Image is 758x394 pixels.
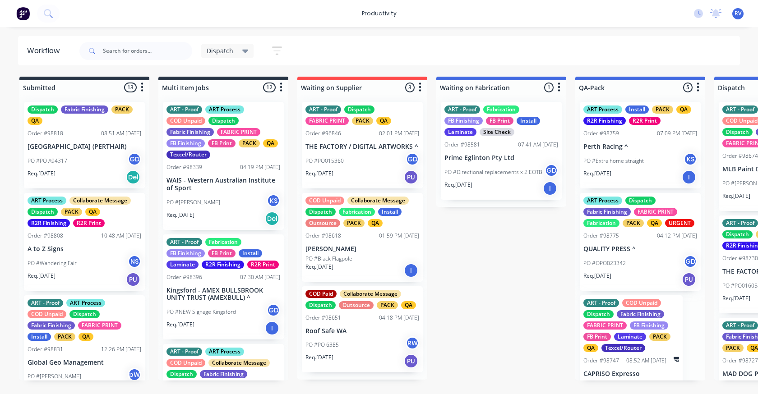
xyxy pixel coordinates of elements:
[376,117,391,125] div: QA
[339,208,375,216] div: Fabrication
[24,193,145,291] div: ART ProcessCollaborate MessageDispatchPACKQAR2R FinishingR2R PrintOrder #9880810:48 AM [DATE]A to...
[208,117,239,125] div: Dispatch
[518,141,558,149] div: 07:41 AM [DATE]
[722,192,750,200] p: Req. [DATE]
[265,321,279,335] div: I
[444,128,476,136] div: Laminate
[166,370,197,378] div: Dispatch
[444,154,558,162] p: Prime Eglinton Pty Ltd
[166,177,280,192] p: WAIS - Western Australian Institute of Sport
[28,208,58,216] div: Dispatch
[682,272,696,287] div: PU
[444,168,542,176] p: PO #Directional replacements x 2 EOTB
[339,301,374,309] div: Outsource
[517,117,540,125] div: Install
[28,219,70,227] div: R2R Finishing
[722,128,753,136] div: Dispatch
[78,321,121,330] div: FABRIC PRINT
[54,333,75,341] div: PACK
[378,208,402,216] div: Install
[722,105,758,114] div: ART - Proof
[583,219,619,227] div: Fabrication
[735,9,741,18] span: RV
[722,357,758,365] div: Order #98727
[28,157,67,165] p: PO #PO A94317
[85,208,100,216] div: QA
[166,151,210,159] div: Texcel/Router
[305,290,337,298] div: COD Paid
[28,345,63,353] div: Order #98831
[630,321,668,330] div: FB Finishing
[305,170,333,178] p: Req. [DATE]
[444,117,483,125] div: FB Finishing
[722,152,758,160] div: Order #98674
[163,102,284,230] div: ART - ProofART ProcessCOD UnpaidDispatchFabric FinishingFABRIC PRINTFB FinishingFB PrintPACKQATex...
[583,232,619,240] div: Order #98775
[247,261,279,269] div: R2R Print
[580,193,701,291] div: ART ProcessDispatchFabric FinishingFABRIC PRINTFabricationPACKQAURGENTOrder #9877504:12 PM [DATE]...
[305,105,341,114] div: ART - Proof
[205,348,244,356] div: ART Process
[28,359,141,367] p: Global Geo Management
[583,197,622,205] div: ART Process
[444,181,472,189] p: Req. [DATE]
[200,370,247,378] div: Fabric Finishing
[73,219,105,227] div: R2R Print
[722,344,744,352] div: PACK
[583,208,631,216] div: Fabric Finishing
[305,314,341,322] div: Order #98651
[305,232,341,240] div: Order #98618
[305,219,340,227] div: Outsource
[305,255,352,263] p: PO #Black Flagpole
[665,219,694,227] div: URGENT
[583,272,611,280] p: Req. [DATE]
[357,7,401,20] div: productivity
[657,129,697,137] div: 07:09 PM [DATE]
[583,321,627,330] div: FABRIC PRINT
[617,310,664,318] div: Fabric Finishing
[625,197,656,205] div: Dispatch
[24,102,145,188] div: DispatchFabric FinishingPACKQAOrder #9881808:51 AM [DATE][GEOGRAPHIC_DATA] (PERTHAIR)PO #PO A9431...
[305,301,336,309] div: Dispatch
[267,303,280,317] div: GD
[583,344,598,352] div: QA
[684,152,697,166] div: KS
[16,7,30,20] img: Factory
[79,333,93,341] div: QA
[486,117,513,125] div: FB Print
[28,117,42,125] div: QA
[305,197,344,205] div: COD Unpaid
[305,327,419,335] p: Roof Safe WA
[28,143,141,151] p: [GEOGRAPHIC_DATA] (PERTHAIR)
[208,359,270,367] div: Collaborate Message
[166,238,202,246] div: ART - Proof
[103,42,192,60] input: Search for orders...
[166,128,214,136] div: Fabric Finishing
[480,128,514,136] div: Site Check
[625,105,649,114] div: Install
[379,232,419,240] div: 01:59 PM [DATE]
[722,254,758,262] div: Order #98730
[126,272,140,287] div: PU
[583,370,679,378] p: CAPRISO Expresso
[649,333,670,341] div: PACK
[166,273,202,281] div: Order #98396
[305,117,349,125] div: FABRIC PRINT
[263,139,278,147] div: QA
[126,170,140,184] div: Del
[163,234,284,340] div: ART - ProofFabricationFB FinishingFB PrintInstallLaminateR2R FinishingR2R PrintOrder #9839607:30 ...
[441,102,562,200] div: ART - ProofFabricationFB FinishingFB PrintInstallLaminateSite CheckOrder #9858107:41 AM [DATE]Pri...
[583,105,622,114] div: ART Process
[583,143,697,151] p: Perth Racing ^
[401,301,416,309] div: QA
[622,299,661,307] div: COD Unpaid
[344,105,374,114] div: Dispatch
[583,379,638,387] p: PO #flags and A-frame
[583,299,619,307] div: ART - Proof
[583,157,644,165] p: PO #Extra home straight
[543,181,557,196] div: I
[166,198,220,206] p: PO #[PERSON_NAME]
[28,321,75,330] div: Fabric Finishing
[684,255,697,268] div: GD
[101,232,141,240] div: 10:48 AM [DATE]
